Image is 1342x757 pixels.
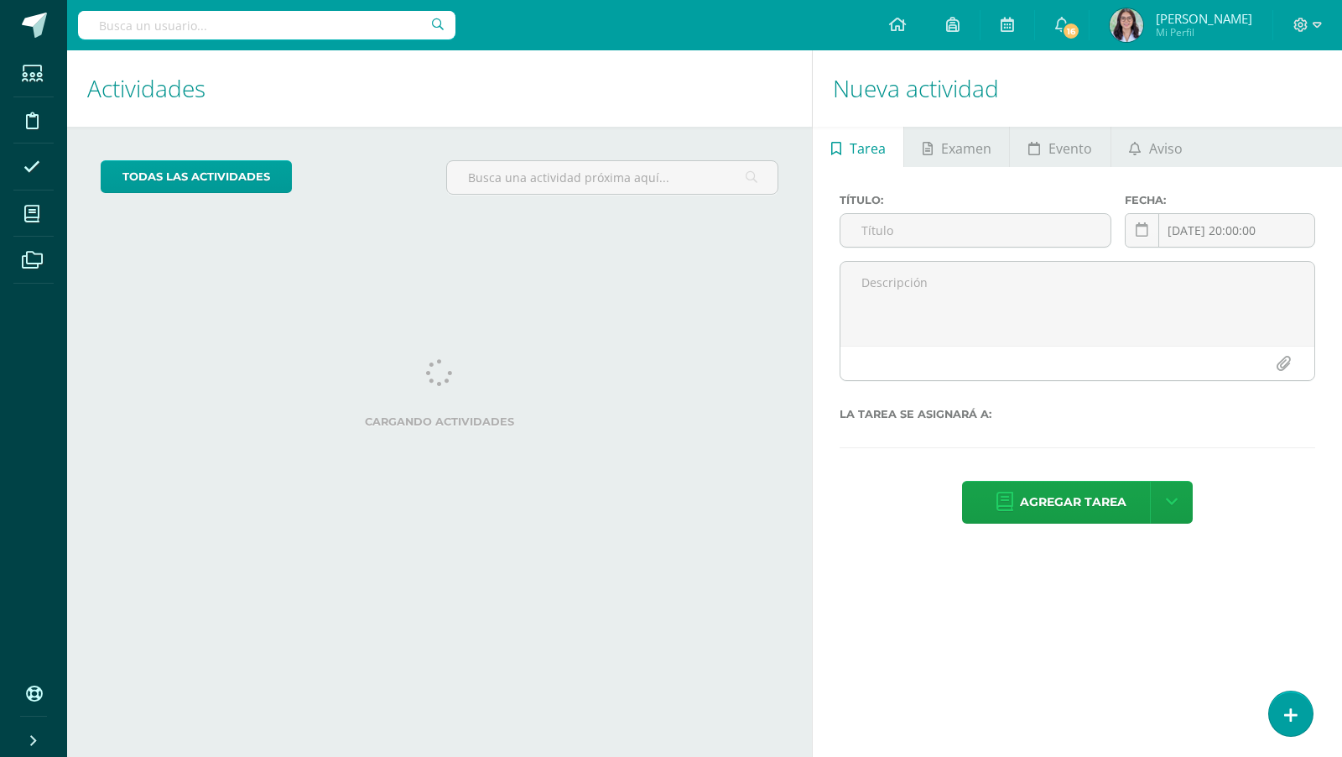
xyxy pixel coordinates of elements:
[840,194,1111,206] label: Título:
[1020,482,1126,523] span: Agregar tarea
[447,161,778,194] input: Busca una actividad próxima aquí...
[101,160,292,193] a: todas las Actividades
[1156,10,1252,27] span: [PERSON_NAME]
[1110,8,1143,42] img: 00a38044923b33019972c24e63a5f8a5.png
[1125,194,1315,206] label: Fecha:
[78,11,455,39] input: Busca un usuario...
[87,50,792,127] h1: Actividades
[941,128,991,169] span: Examen
[1010,127,1110,167] a: Evento
[1156,25,1252,39] span: Mi Perfil
[840,214,1111,247] input: Título
[840,408,1315,420] label: La tarea se asignará a:
[833,50,1322,127] h1: Nueva actividad
[1126,214,1314,247] input: Fecha de entrega
[1111,127,1201,167] a: Aviso
[1062,22,1080,40] span: 16
[850,128,886,169] span: Tarea
[813,127,903,167] a: Tarea
[1149,128,1183,169] span: Aviso
[904,127,1009,167] a: Examen
[1048,128,1092,169] span: Evento
[101,415,778,428] label: Cargando actividades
